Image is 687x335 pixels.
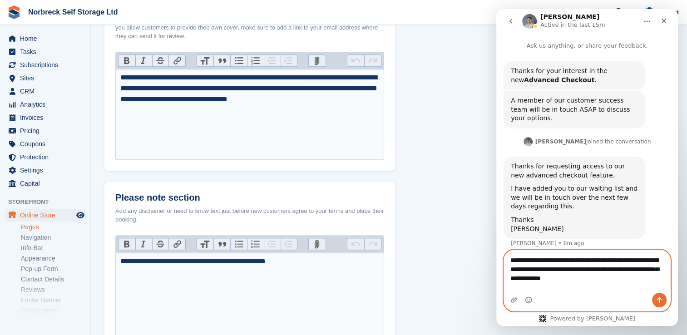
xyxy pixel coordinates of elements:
[5,111,86,124] a: menu
[264,238,281,250] button: Decrease Level
[496,9,678,326] iframe: Intercom live chat
[264,55,281,67] button: Decrease Level
[20,124,74,137] span: Pricing
[21,286,86,294] a: Reviews
[309,238,326,250] button: Attach Files
[645,7,654,16] img: Sally King
[20,85,74,98] span: CRM
[5,45,86,58] a: menu
[7,5,21,19] img: stora-icon-8386f47178a22dfd0bd8f6a31ec36ba5ce8667c1dd55bd0f319d3a0aa187defe.svg
[655,8,679,17] span: Account
[20,72,74,84] span: Sites
[152,55,169,67] button: Strikethrough
[197,238,214,250] button: Heading
[213,238,230,250] button: Quote
[119,55,135,67] button: Bold
[75,210,86,221] a: Preview store
[5,209,86,222] a: menu
[8,197,90,207] span: Storefront
[579,7,597,16] span: Create
[5,98,86,111] a: menu
[5,72,86,84] a: menu
[21,233,86,242] a: Navigation
[20,111,74,124] span: Invoices
[21,244,86,252] a: Info Bar
[347,55,364,67] button: Undo
[119,238,135,250] button: Bold
[281,55,297,67] button: Increase Level
[624,7,637,16] span: Help
[20,209,74,222] span: Online Store
[281,238,297,250] button: Increase Level
[168,55,185,67] button: Link
[20,164,74,177] span: Settings
[5,124,86,137] a: menu
[20,177,74,190] span: Capital
[152,238,169,250] button: Strikethrough
[20,32,74,45] span: Home
[20,151,74,163] span: Protection
[20,45,74,58] span: Tasks
[247,55,264,67] button: Numbers
[347,238,364,250] button: Undo
[115,14,384,41] div: If you're offering protection, update the text that is shown where customers select their cover l...
[364,55,381,67] button: Redo
[135,238,152,250] button: Italic
[20,98,74,111] span: Analytics
[21,265,86,273] a: Pop-up Form
[135,55,152,67] button: Italic
[25,5,121,20] a: Norbreck Self Storage Ltd
[168,238,185,250] button: Link
[21,254,86,263] a: Appearance
[213,55,230,67] button: Quote
[197,55,214,67] button: Heading
[20,138,74,150] span: Coupons
[115,207,384,224] div: Add any disclaimer or need to know text just before new customers agree to your terms and place t...
[5,59,86,71] a: menu
[247,238,264,250] button: Numbers
[21,275,86,284] a: Contact Details
[115,192,384,203] h2: Please note section
[5,177,86,190] a: menu
[5,151,86,163] a: menu
[21,296,86,305] a: Footer Banner
[230,238,247,250] button: Bullets
[5,32,86,45] a: menu
[230,55,247,67] button: Bullets
[21,306,86,315] a: Configuration
[5,85,86,98] a: menu
[5,164,86,177] a: menu
[20,59,74,71] span: Subscriptions
[309,55,326,67] button: Attach Files
[364,238,381,250] button: Redo
[21,223,86,232] a: Pages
